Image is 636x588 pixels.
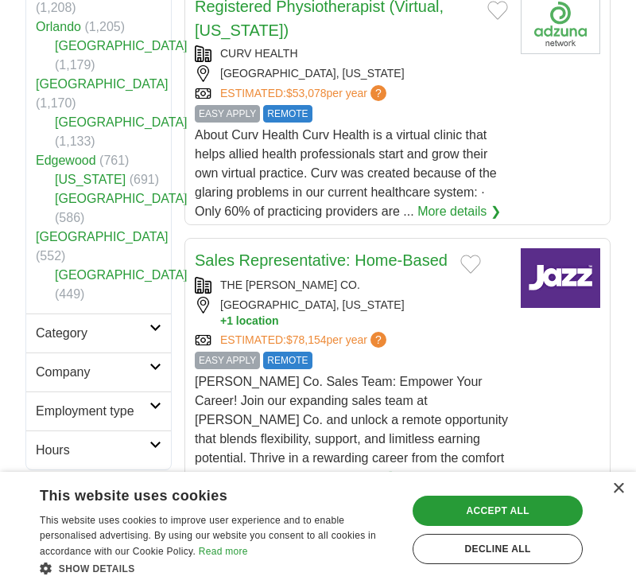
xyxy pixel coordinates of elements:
[26,430,171,469] a: Hours
[263,105,312,123] span: REMOTE
[195,45,508,62] div: CURV HEALTH
[220,313,227,329] span: +
[36,230,169,243] a: [GEOGRAPHIC_DATA]
[59,563,135,574] span: Show details
[417,202,501,221] a: More details ❯
[36,77,169,91] a: [GEOGRAPHIC_DATA]
[195,128,497,218] span: About Curv Health Curv Health is a virtual clinic that helps allied health professionals start an...
[195,251,448,269] a: Sales Representative: Home-Based
[55,287,84,301] span: (449)
[130,173,159,186] span: (691)
[36,96,76,110] span: (1,170)
[26,352,171,391] a: Company
[263,352,312,369] span: REMOTE
[40,560,397,576] div: Show details
[36,154,96,167] a: Edgewood
[55,115,188,129] a: [GEOGRAPHIC_DATA]
[55,173,126,186] a: [US_STATE]
[84,20,125,33] span: (1,205)
[195,297,508,329] div: [GEOGRAPHIC_DATA], [US_STATE]
[315,468,398,487] a: More details ❯
[413,534,583,564] div: Decline all
[55,211,84,224] span: (586)
[460,255,481,274] button: Add to favorite jobs
[26,391,171,430] a: Employment type
[195,65,508,82] div: [GEOGRAPHIC_DATA], [US_STATE]
[220,332,390,349] a: ESTIMATED:$78,154per year?
[55,268,188,282] a: [GEOGRAPHIC_DATA]
[286,333,327,346] span: $78,154
[36,402,149,421] h2: Employment type
[195,375,508,484] span: [PERSON_NAME] Co. Sales Team: Empower Your Career! Join our expanding sales team at [PERSON_NAME]...
[36,363,149,382] h2: Company
[36,1,76,14] span: (1,208)
[40,515,376,558] span: This website uses cookies to improve user experience and to enable personalised advertising. By u...
[36,441,149,460] h2: Hours
[220,313,508,329] button: +1 location
[413,496,583,526] div: Accept all
[36,249,65,263] span: (552)
[36,20,81,33] a: Orlando
[199,546,248,557] a: Read more, opens a new window
[55,134,95,148] span: (1,133)
[521,248,600,308] img: Company logo
[55,58,95,72] span: (1,179)
[286,87,327,99] span: $53,078
[99,154,129,167] span: (761)
[55,39,188,53] a: [GEOGRAPHIC_DATA]
[55,192,188,205] a: [GEOGRAPHIC_DATA]
[612,483,624,495] div: Close
[195,352,260,369] span: EASY APPLY
[370,85,386,101] span: ?
[487,1,508,20] button: Add to favorite jobs
[26,313,171,352] a: Category
[195,277,508,294] div: THE [PERSON_NAME] CO.
[370,332,386,348] span: ?
[220,85,390,102] a: ESTIMATED:$53,078per year?
[40,481,357,505] div: This website uses cookies
[36,324,149,343] h2: Category
[195,105,260,123] span: EASY APPLY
